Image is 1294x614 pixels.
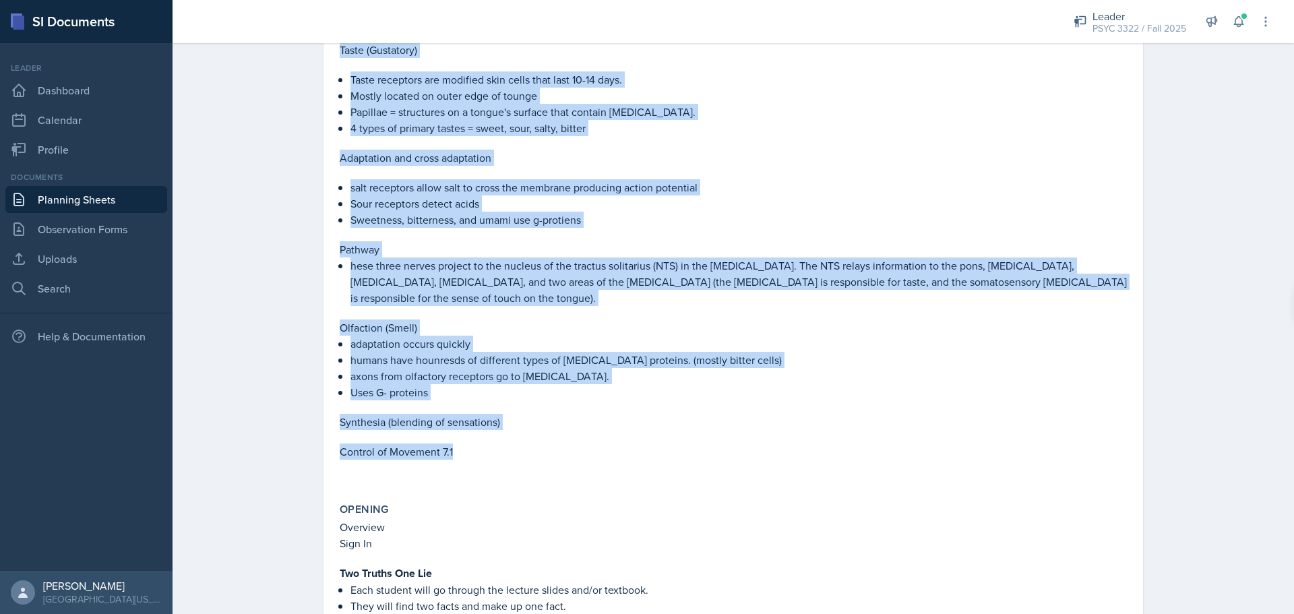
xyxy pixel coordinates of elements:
[43,579,162,592] div: [PERSON_NAME]
[5,216,167,243] a: Observation Forms
[350,104,1127,120] p: Papillae = structures on a tongue's surface that contain [MEDICAL_DATA].
[340,150,1127,166] p: Adaptation and cross adaptation
[340,503,389,516] label: Opening
[340,535,1127,551] p: Sign In
[340,443,1127,460] p: Control of Movement 7.1
[5,106,167,133] a: Calendar
[350,352,1127,368] p: humans have hounresds of different types of [MEDICAL_DATA] proteins. (mostly bitter cells)
[1092,8,1186,24] div: Leader
[5,275,167,302] a: Search
[5,136,167,163] a: Profile
[350,257,1127,306] p: hese three nerves project to the nucleus of the tractus solitarius (NTS) in the [MEDICAL_DATA]. T...
[340,565,432,581] strong: Two Truths One Lie
[340,42,1127,58] p: Taste (Gustatory)
[1092,22,1186,36] div: PSYC 3322 / Fall 2025
[350,88,1127,104] p: Mostly located on outer edge of tounge
[5,186,167,213] a: Planning Sheets
[350,179,1127,195] p: salt receptors allow salt to cross the membrane producing action potential
[340,241,1127,257] p: Pathway
[340,414,1127,430] p: Synthesia (blending of sensations)
[5,245,167,272] a: Uploads
[43,592,162,606] div: [GEOGRAPHIC_DATA][US_STATE]
[350,212,1127,228] p: Sweetness, bitterness, and umami use g-protiens
[350,598,1127,614] p: They will find two facts and make up one fact.
[350,336,1127,352] p: adaptation occurs quickly
[5,171,167,183] div: Documents
[350,195,1127,212] p: Sour receptors detect acids
[350,384,1127,400] p: Uses G- proteins
[350,71,1127,88] p: Taste receptors are modified skin cells that last 10-14 days.
[350,368,1127,384] p: axons from olfactory receptors go to [MEDICAL_DATA].
[5,62,167,74] div: Leader
[5,77,167,104] a: Dashboard
[350,582,1127,598] p: Each student will go through the lecture slides and/or textbook.
[5,323,167,350] div: Help & Documentation
[340,519,1127,535] p: Overview
[350,120,1127,136] p: 4 types of primary tastes = sweet, sour, salty, bitter
[340,319,1127,336] p: Olfaction (Smell)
